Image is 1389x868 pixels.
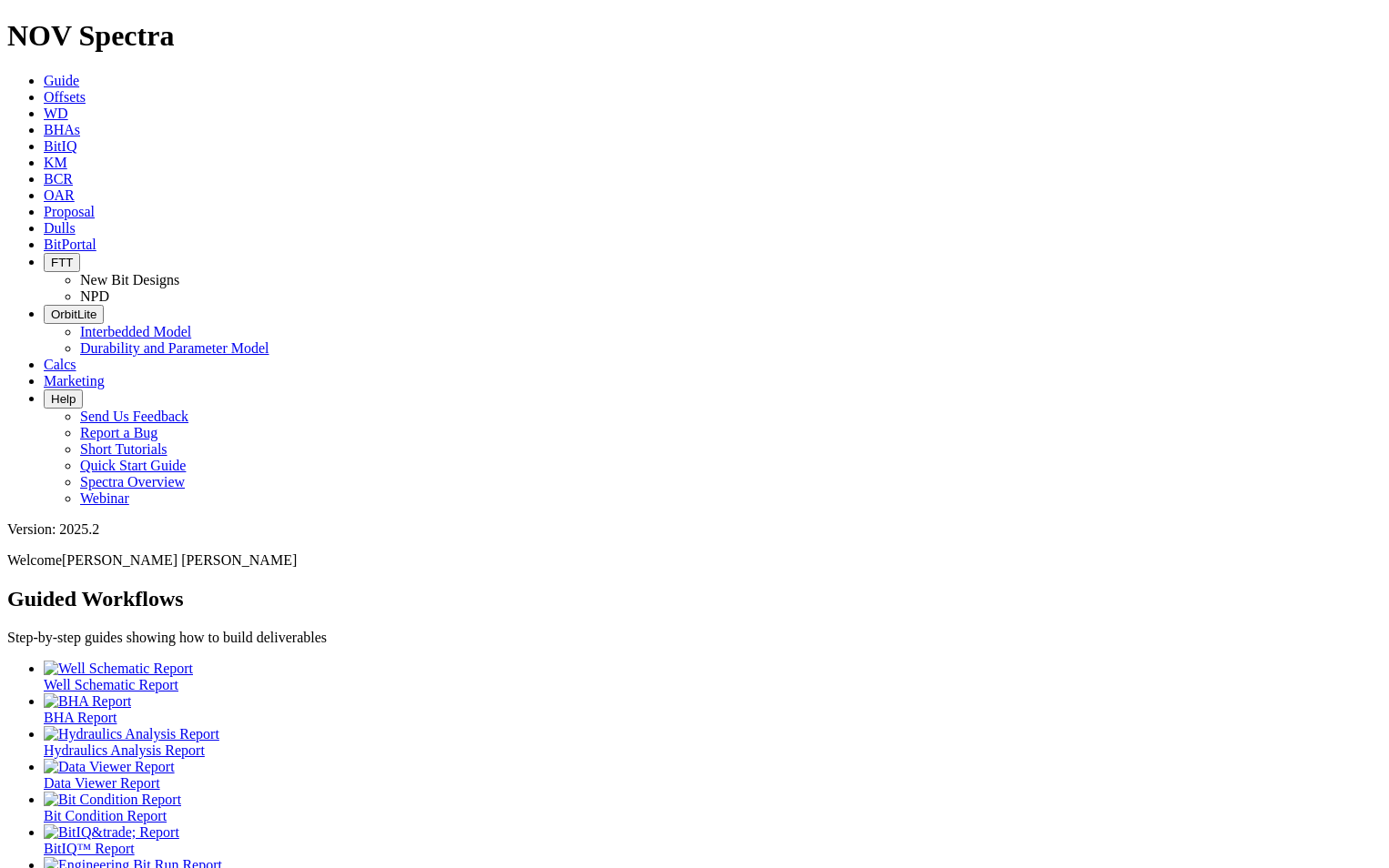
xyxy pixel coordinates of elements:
img: Well Schematic Report [44,661,193,677]
a: BitIQ&trade; Report BitIQ™ Report [44,824,1382,856]
span: BHA Report [44,710,117,725]
a: Report a Bug [80,425,157,440]
a: Short Tutorials [80,441,167,457]
p: Step-by-step guides showing how to build deliverables [7,630,1382,646]
a: Spectra Overview [80,474,185,490]
a: BHAs [44,122,80,137]
img: Data Viewer Report [44,759,175,775]
button: FTT [44,253,80,272]
button: Help [44,389,83,409]
h2: Guided Workflows [7,587,1382,611]
a: BitIQ [44,138,76,154]
a: BHA Report BHA Report [44,693,1382,725]
a: Send Us Feedback [80,409,188,424]
a: Data Viewer Report Data Viewer Report [44,759,1382,791]
a: Marketing [44,373,105,389]
img: Bit Condition Report [44,792,181,808]
div: Version: 2025.2 [7,521,1382,538]
img: BHA Report [44,693,131,710]
span: Help [51,392,76,406]
a: Offsets [44,89,86,105]
img: BitIQ&trade; Report [44,824,179,841]
a: BitPortal [44,237,96,252]
a: Guide [44,73,79,88]
a: New Bit Designs [80,272,179,288]
img: Hydraulics Analysis Report [44,726,219,742]
a: Durability and Parameter Model [80,340,269,356]
a: OAR [44,187,75,203]
span: OrbitLite [51,308,96,321]
a: NPD [80,288,109,304]
span: [PERSON_NAME] [PERSON_NAME] [62,552,297,568]
span: FTT [51,256,73,269]
a: Calcs [44,357,76,372]
a: KM [44,155,67,170]
a: Proposal [44,204,95,219]
button: OrbitLite [44,305,104,324]
a: BCR [44,171,73,187]
a: Hydraulics Analysis Report Hydraulics Analysis Report [44,726,1382,758]
a: WD [44,106,68,121]
h1: NOV Spectra [7,19,1382,53]
a: Dulls [44,220,76,236]
span: BitIQ™ Report [44,841,135,856]
span: Well Schematic Report [44,677,178,692]
span: Data Viewer Report [44,775,160,791]
a: Well Schematic Report Well Schematic Report [44,661,1382,692]
span: Bit Condition Report [44,808,167,823]
a: Bit Condition Report Bit Condition Report [44,792,1382,823]
span: Hydraulics Analysis Report [44,742,205,758]
a: Webinar [80,490,129,506]
p: Welcome [7,552,1382,569]
a: Interbedded Model [80,324,191,339]
a: Quick Start Guide [80,458,186,473]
